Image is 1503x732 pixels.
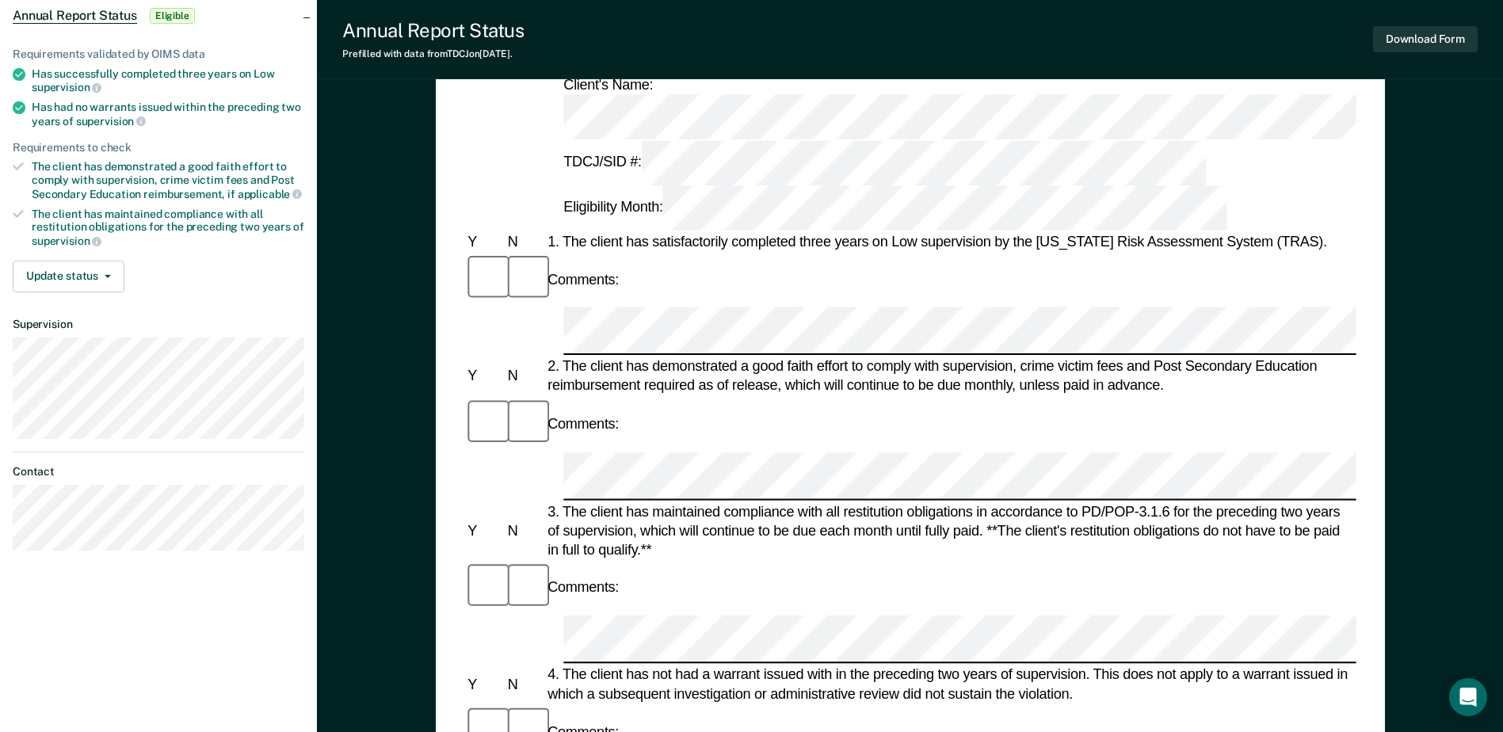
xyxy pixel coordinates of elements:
[544,414,622,433] div: Comments:
[504,232,544,251] div: N
[464,675,504,694] div: Y
[238,188,302,200] span: applicable
[13,141,304,154] div: Requirements to check
[544,665,1356,703] div: 4. The client has not had a warrant issued with in the preceding two years of supervision. This d...
[32,67,304,94] div: Has successfully completed three years on Low
[504,521,544,540] div: N
[504,675,544,694] div: N
[464,367,504,386] div: Y
[32,101,304,128] div: Has had no warrants issued within the preceding two years of
[560,140,1208,185] div: TDCJ/SID #:
[464,232,504,251] div: Y
[150,8,195,24] span: Eligible
[32,208,304,248] div: The client has maintained compliance with all restitution obligations for the preceding two years of
[1449,678,1487,716] div: Open Intercom Messenger
[544,270,622,289] div: Comments:
[13,465,304,478] dt: Contact
[13,48,304,61] div: Requirements validated by OIMS data
[560,185,1230,231] div: Eligibility Month:
[32,160,304,200] div: The client has demonstrated a good faith effort to comply with supervision, crime victim fees and...
[544,232,1356,251] div: 1. The client has satisfactorily completed three years on Low supervision by the [US_STATE] Risk ...
[1373,26,1478,52] button: Download Form
[32,81,101,93] span: supervision
[32,234,101,247] span: supervision
[464,521,504,540] div: Y
[342,48,524,59] div: Prefilled with data from TDCJ on [DATE] .
[504,367,544,386] div: N
[76,115,146,128] span: supervision
[13,261,124,292] button: Update status
[544,357,1356,395] div: 2. The client has demonstrated a good faith effort to comply with supervision, crime victim fees ...
[544,501,1356,559] div: 3. The client has maintained compliance with all restitution obligations in accordance to PD/POP-...
[13,8,137,24] span: Annual Report Status
[342,19,524,42] div: Annual Report Status
[13,318,304,331] dt: Supervision
[544,578,622,597] div: Comments:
